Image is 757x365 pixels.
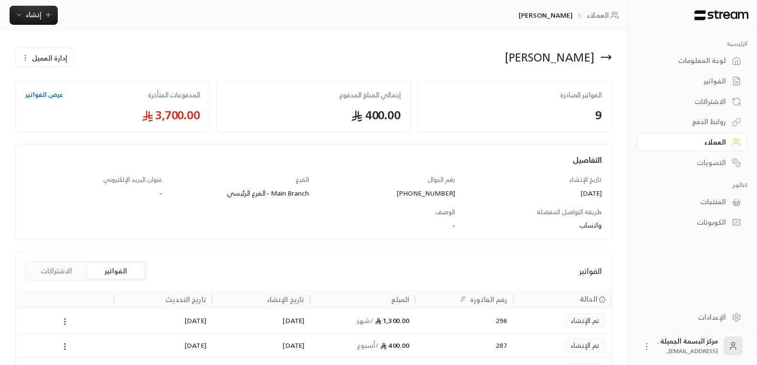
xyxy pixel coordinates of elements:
span: الوصف [435,207,455,218]
span: الفرع [296,174,309,185]
span: الفواتير الصادرة [427,90,602,100]
button: الفواتير [87,263,144,279]
span: 9 [427,107,602,123]
span: 3,700.00 [25,107,200,123]
span: طريقة التواصل المفضلة [537,207,602,218]
div: [DATE] [465,188,602,198]
p: [PERSON_NAME] [519,10,573,20]
span: إنشاء [26,9,42,21]
a: الفواتير [637,72,747,91]
div: [PHONE_NUMBER] [318,188,455,198]
div: التسويات [649,158,726,167]
a: المنتجات [637,193,747,211]
a: الكوبونات [637,213,747,232]
a: العملاء [587,10,622,20]
a: الاشتراكات [637,92,747,111]
div: تاريخ التحديث [165,293,206,305]
button: الاشتراكات [28,263,85,279]
div: 400.00 [316,333,409,357]
a: روابط الدفع [637,113,747,131]
a: عرض الفواتير [25,90,63,100]
span: الفواتير [579,265,602,277]
div: Main Branch - الفرع الرئيسي [172,188,309,198]
span: تم الإنشاء [571,341,599,350]
div: 296 [421,308,507,333]
button: Sort [458,293,469,305]
a: المدفوعات المتأخرةعرض الفواتير3,700.00 [15,80,210,133]
div: الفواتير [649,76,726,86]
div: مركز البسمة الجميلة . [657,336,718,355]
div: 287 [421,333,507,357]
span: التفاصيل [573,153,602,167]
span: الحالة [580,294,597,304]
div: الإعدادات [649,313,726,322]
div: روابط الدفع [649,117,726,126]
a: التسويات [637,153,747,172]
span: تم الإنشاء [571,316,599,325]
p: كتالوج [637,181,747,189]
div: [DATE] [119,308,206,333]
div: تاريخ الإنشاء [267,293,304,305]
div: [DATE] [218,308,304,333]
span: واتساب [579,219,602,231]
a: لوحة المعلومات [637,52,747,70]
div: رقم الفاتورة [470,293,507,305]
span: [EMAIL_ADDRESS]... [666,346,718,356]
span: عنوان البريد الإلكتروني [103,174,162,185]
span: / شهر [357,314,373,326]
div: المنتجات [649,197,726,207]
span: المدفوعات المتأخرة [148,90,200,100]
button: إنشاء [10,6,58,25]
div: الكوبونات [649,218,726,227]
span: / أسبوع [357,339,379,351]
div: - [25,188,162,198]
img: Logo [693,10,749,21]
div: الاشتراكات [649,97,726,106]
div: لوحة المعلومات [649,56,726,65]
span: رقم الجوال [427,174,455,185]
div: [DATE] [218,333,304,357]
span: 400.00 [226,107,401,123]
div: العملاء [649,137,726,147]
div: المبلغ [391,293,409,305]
div: - [172,220,456,230]
span: تاريخ الإنشاء [569,174,602,185]
button: إدارة العميل [16,48,73,67]
a: الإعدادات [637,308,747,326]
p: الرئيسية [637,40,747,48]
div: [DATE] [119,333,206,357]
span: إدارة العميل [32,53,67,63]
a: العملاء [637,133,747,152]
div: [PERSON_NAME] [505,50,595,65]
span: إجمالي المبلغ المدفوع [226,90,401,100]
div: 1,300.00 [316,308,409,333]
nav: breadcrumb [519,10,622,20]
